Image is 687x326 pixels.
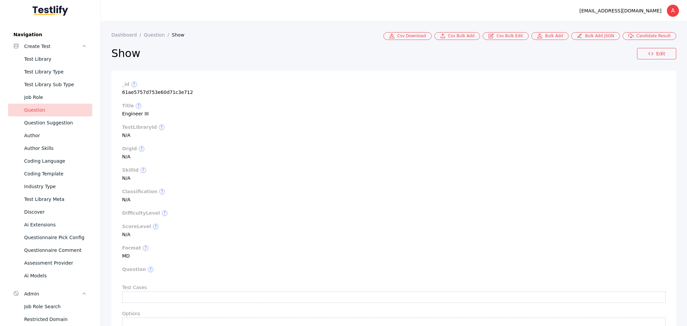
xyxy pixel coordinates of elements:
[24,272,87,280] div: Ai Models
[131,81,137,87] span: ?
[8,32,92,37] label: Navigation
[24,80,87,89] div: Test Library Sub Type
[579,7,662,15] div: [EMAIL_ADDRESS][DOMAIN_NAME]
[483,32,529,40] a: Csv Bulk Edit
[122,124,666,130] label: testLibraryId
[8,65,92,78] a: Test Library Type
[144,32,172,38] a: Question
[162,210,167,216] span: ?
[8,78,92,91] a: Test Library Sub Type
[434,32,480,40] a: Csv Bulk Add
[122,81,666,87] label: _id
[122,311,666,316] label: Options
[24,182,87,191] div: Industry Type
[383,32,431,40] a: Csv Download
[153,224,158,229] span: ?
[122,189,666,202] section: N/A
[122,146,666,151] label: orgId
[8,104,92,116] a: Question
[122,103,666,108] label: title
[122,245,666,259] section: MD
[136,103,141,108] span: ?
[637,48,676,59] a: Edit
[24,144,87,152] div: Author Skills
[122,189,666,194] label: classification
[24,221,87,229] div: Ai Extensions
[24,106,87,114] div: Question
[159,189,165,194] span: ?
[111,47,637,60] h2: Show
[24,93,87,101] div: Job Role
[24,68,87,76] div: Test Library Type
[8,269,92,282] a: Ai Models
[8,206,92,218] a: Discover
[8,313,92,326] a: Restricted Domain
[143,245,148,251] span: ?
[571,32,620,40] a: Bulk Add JSON
[24,290,82,298] div: Admin
[122,285,666,290] label: Test Cases
[24,233,87,241] div: Questionnaire Pick Config
[139,146,144,151] span: ?
[8,193,92,206] a: Test Library Meta
[122,146,666,159] section: N/A
[8,218,92,231] a: Ai Extensions
[24,303,87,311] div: Job Role Search
[8,180,92,193] a: Industry Type
[24,208,87,216] div: Discover
[24,170,87,178] div: Coding Template
[159,124,164,130] span: ?
[24,259,87,267] div: Assessment Provider
[122,167,666,173] label: skillId
[111,32,144,38] a: Dashboard
[122,81,666,95] section: 61ae5757d753e60d71c3e712
[122,224,666,237] section: N/A
[8,129,92,142] a: Author
[8,257,92,269] a: Assessment Provider
[172,32,190,38] a: Show
[24,315,87,323] div: Restricted Domain
[8,142,92,155] a: Author Skills
[122,167,666,181] section: N/A
[8,231,92,244] a: Questionnaire Pick Config
[8,167,92,180] a: Coding Template
[8,91,92,104] a: Job Role
[24,131,87,140] div: Author
[122,124,666,138] section: N/A
[531,32,569,40] a: Bulk Add
[122,103,666,116] section: Engineer III
[141,167,146,173] span: ?
[24,246,87,254] div: Questionnaire Comment
[24,195,87,203] div: Test Library Meta
[8,300,92,313] a: Job Role Search
[667,5,679,17] div: A
[24,119,87,127] div: Question Suggestion
[122,224,666,229] label: scoreLevel
[623,32,676,40] a: Candidate Result
[8,155,92,167] a: Coding Language
[122,245,666,251] label: format
[33,5,68,16] img: Testlify - Backoffice
[24,42,82,50] div: Create Test
[8,53,92,65] a: Test Library
[148,267,153,272] span: ?
[122,267,666,272] label: question
[8,116,92,129] a: Question Suggestion
[8,244,92,257] a: Questionnaire Comment
[24,55,87,63] div: Test Library
[24,157,87,165] div: Coding Language
[122,210,666,216] label: difficultyLevel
